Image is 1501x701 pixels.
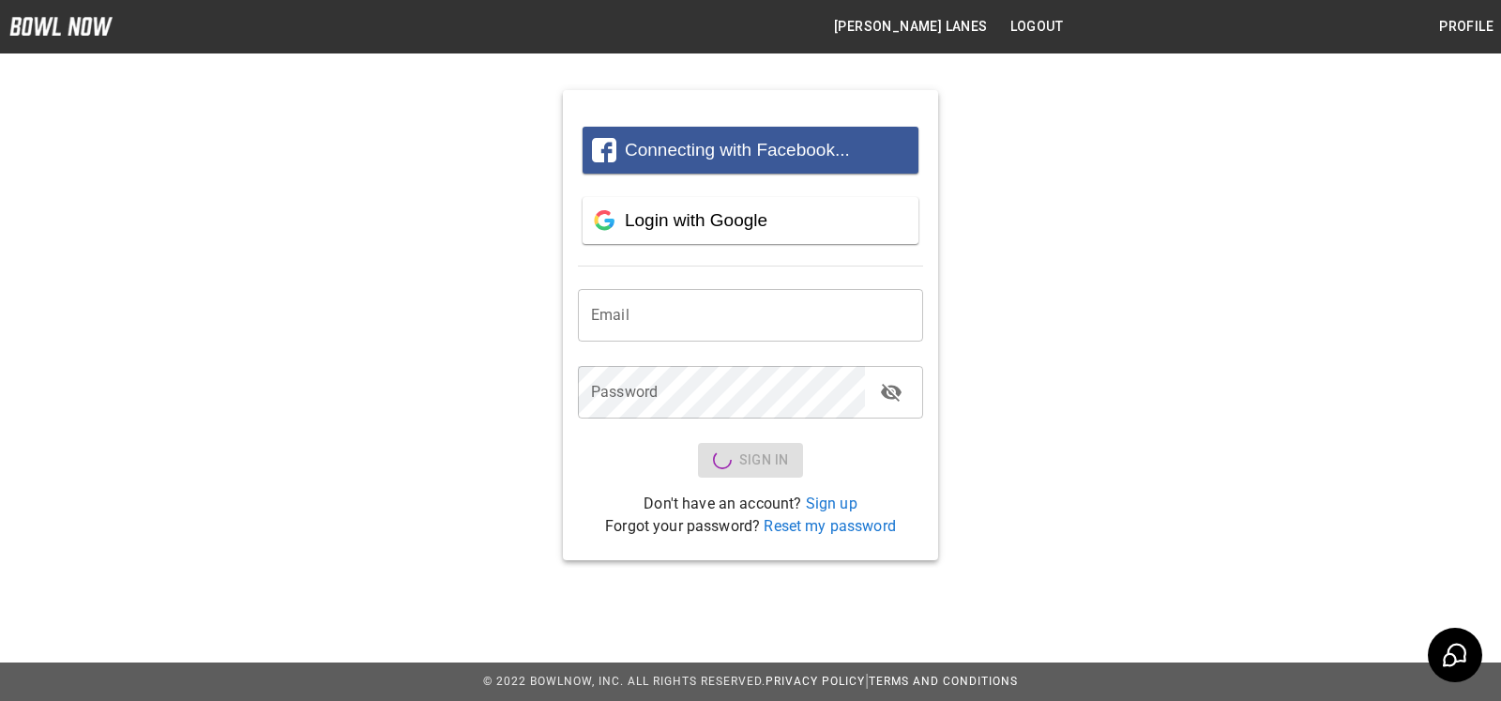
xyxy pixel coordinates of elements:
[1432,9,1501,44] button: Profile
[583,197,918,244] button: Login with Google
[625,140,850,160] span: Connecting with Facebook...
[583,127,918,174] button: Connecting with Facebook...
[578,515,923,538] p: Forgot your password?
[869,675,1018,688] a: Terms and Conditions
[625,210,767,230] span: Login with Google
[872,373,910,411] button: toggle password visibility
[766,675,865,688] a: Privacy Policy
[1003,9,1070,44] button: Logout
[9,17,113,36] img: logo
[806,495,857,512] a: Sign up
[826,9,995,44] button: [PERSON_NAME] Lanes
[483,675,766,688] span: © 2022 BowlNow, Inc. All Rights Reserved.
[578,493,923,515] p: Don't have an account?
[764,517,896,535] a: Reset my password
